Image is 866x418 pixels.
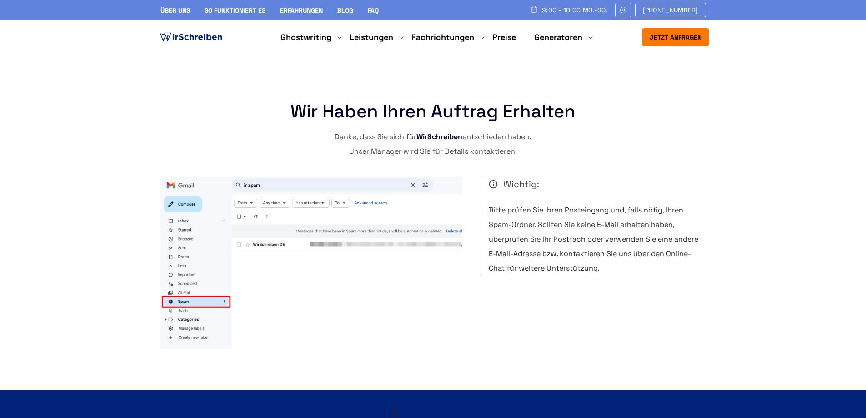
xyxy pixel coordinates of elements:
[492,32,516,42] a: Preise
[489,177,706,191] span: Wichtig:
[642,28,709,46] button: Jetzt anfragen
[280,6,323,15] a: Erfahrungen
[542,6,608,14] span: 9:00 - 18:00 Mo.-So.
[160,177,462,349] img: thanks
[489,203,706,276] p: Bitte prüfen Sie Ihren Posteingang und, falls nötig, Ihren Spam-Ordner. Sollten Sie keine E-Mail ...
[160,6,190,15] a: Über uns
[368,6,379,15] a: FAQ
[416,132,462,141] strong: WirSchreiben
[158,30,224,44] img: logo ghostwriter-österreich
[280,32,331,43] a: Ghostwriting
[205,6,265,15] a: So funktioniert es
[160,144,706,159] p: Unser Manager wird Sie für Details kontaktieren.
[160,102,706,121] h1: Wir haben Ihren Auftrag erhalten
[619,6,627,14] img: Email
[643,6,698,14] span: [PHONE_NUMBER]
[160,130,706,144] p: Danke, dass Sie sich für entschieden haben.
[350,32,393,43] a: Leistungen
[411,32,474,43] a: Fachrichtungen
[337,6,353,15] a: Blog
[534,32,582,43] a: Generatoren
[530,6,538,13] img: Schedule
[635,3,706,17] a: [PHONE_NUMBER]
